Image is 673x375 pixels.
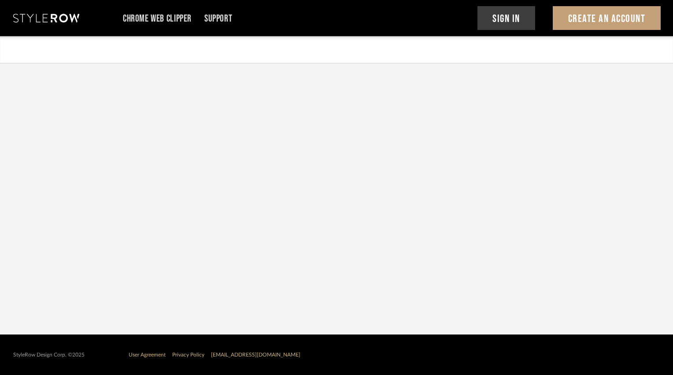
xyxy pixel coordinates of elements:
[477,6,536,30] button: Sign In
[123,15,192,22] a: Chrome Web Clipper
[172,352,204,357] a: Privacy Policy
[553,6,661,30] button: Create An Account
[13,352,85,358] div: StyleRow Design Corp. ©2025
[211,352,300,357] a: [EMAIL_ADDRESS][DOMAIN_NAME]
[129,352,166,357] a: User Agreement
[204,15,232,22] a: Support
